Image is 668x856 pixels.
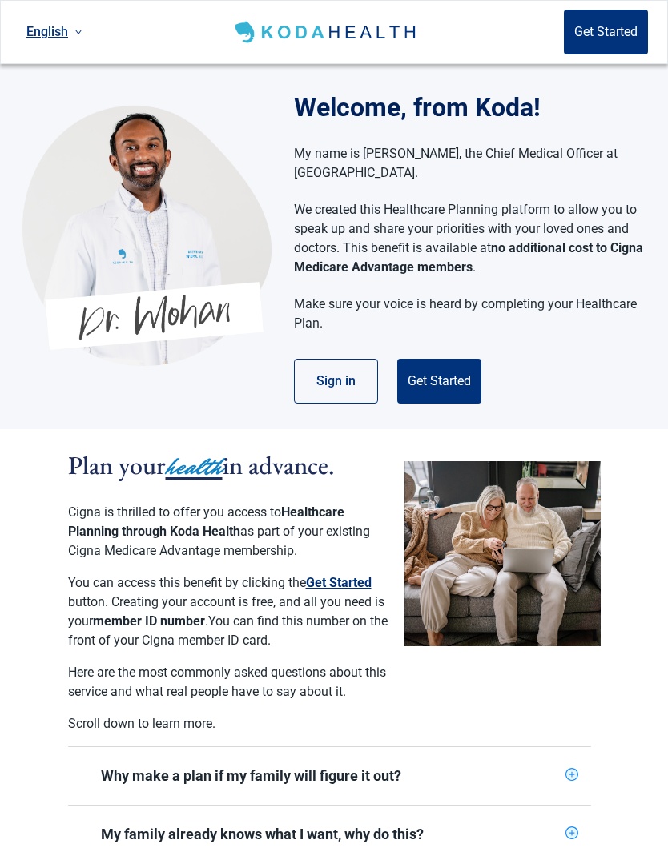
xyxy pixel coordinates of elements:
[565,826,578,839] span: plus-circle
[20,18,89,45] a: Current language: English
[22,105,272,366] img: Koda Health
[294,295,652,333] p: Make sure your voice is heard by completing your Healthcare Plan.
[93,613,205,629] strong: member ID number
[397,359,481,404] button: Get Started
[101,766,559,786] div: Why make a plan if my family will figure it out?
[68,448,166,482] span: Plan your
[166,449,223,484] span: health
[294,144,652,183] p: My name is [PERSON_NAME], the Chief Medical Officer at [GEOGRAPHIC_DATA].
[223,448,335,482] span: in advance.
[294,200,652,277] p: We created this Healthcare Planning platform to allow you to speak up and share your priorities w...
[68,714,388,733] p: Scroll down to learn more.
[68,504,281,520] span: Cigna is thrilled to offer you access to
[564,10,648,54] button: Get Started
[74,28,82,36] span: down
[68,663,388,701] p: Here are the most commonly asked questions about this service and what real people have to say ab...
[68,573,388,650] p: You can access this benefit by clicking the button. Creating your account is free, and all you ne...
[565,768,578,781] span: plus-circle
[231,19,421,45] img: Koda Health
[294,359,378,404] button: Sign in
[68,747,591,805] div: Why make a plan if my family will figure it out?
[306,573,372,593] button: Get Started
[294,88,668,127] h1: Welcome, from Koda!
[101,825,559,844] div: My family already knows what I want, why do this?
[404,461,601,646] img: Couple planning their healthcare together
